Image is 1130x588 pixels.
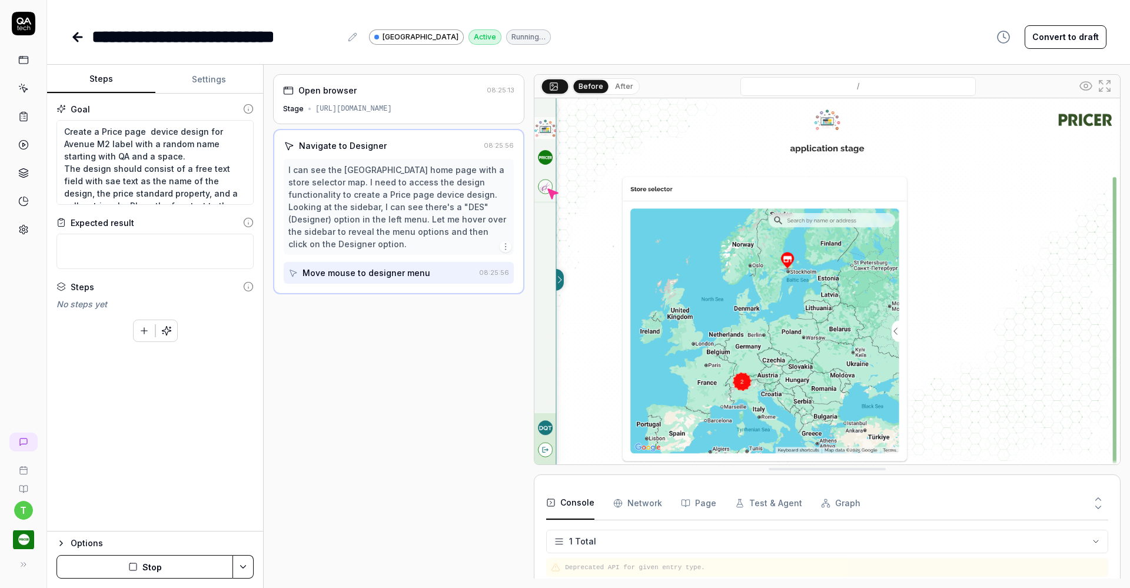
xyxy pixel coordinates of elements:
[303,267,430,279] div: Move mouse to designer menu
[71,217,134,229] div: Expected result
[56,536,254,550] button: Options
[5,456,42,475] a: Book a call with us
[506,29,551,45] div: Running…
[288,164,509,250] div: I can see the [GEOGRAPHIC_DATA] home page with a store selector map. I need to access the design ...
[484,141,514,150] time: 08:25:56
[56,298,254,310] div: No steps yet
[71,103,90,115] div: Goal
[56,555,233,579] button: Stop
[14,501,33,520] button: t
[298,84,357,97] div: Open browser
[681,487,716,520] button: Page
[71,281,94,293] div: Steps
[155,65,264,94] button: Settings
[546,487,594,520] button: Console
[468,29,501,45] div: Active
[989,25,1018,49] button: View version history
[5,520,42,553] button: Pricer.com Logo
[5,475,42,494] a: Documentation
[9,433,38,451] a: New conversation
[479,268,509,277] time: 08:25:56
[1076,77,1095,95] button: Show all interative elements
[534,98,1120,464] img: Screenshot
[1095,77,1114,95] button: Open in full screen
[487,86,514,94] time: 08:25:13
[1025,25,1106,49] button: Convert to draft
[369,29,464,45] a: [GEOGRAPHIC_DATA]
[283,104,304,114] div: Stage
[47,65,155,94] button: Steps
[574,79,609,92] button: Before
[13,529,34,550] img: Pricer.com Logo
[383,32,458,42] span: [GEOGRAPHIC_DATA]
[565,563,1104,573] pre: Deprecated API for given entry type.
[299,139,387,152] div: Navigate to Designer
[315,104,392,114] div: [URL][DOMAIN_NAME]
[735,487,802,520] button: Test & Agent
[71,536,254,550] div: Options
[284,262,514,284] button: Move mouse to designer menu08:25:56
[613,487,662,520] button: Network
[610,80,638,93] button: After
[821,487,860,520] button: Graph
